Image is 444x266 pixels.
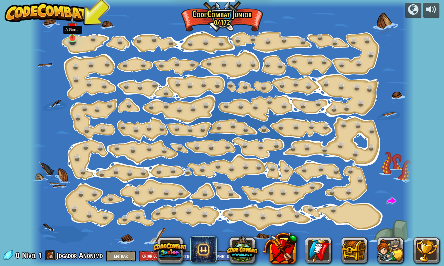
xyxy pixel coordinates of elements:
button: Criar Conta [139,251,168,261]
button: Ajuste o volume [423,3,439,18]
span: Nível [22,250,36,261]
button: Entrar [106,251,136,261]
img: CodeCombat - Learn how to code by playing a game [5,3,88,22]
span: 0 [16,250,21,260]
span: 1 [38,250,42,260]
button: Campanhas [405,3,421,18]
img: level-banner-unstarted.png [68,16,77,39]
span: Jogador Anônimo [57,250,103,260]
